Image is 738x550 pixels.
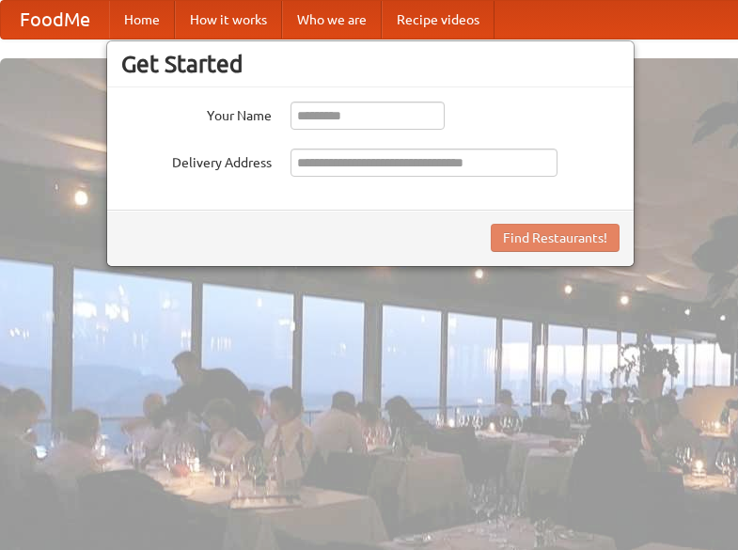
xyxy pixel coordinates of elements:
[121,102,272,125] label: Your Name
[1,1,109,39] a: FoodMe
[282,1,382,39] a: Who we are
[121,50,620,78] h3: Get Started
[121,149,272,172] label: Delivery Address
[175,1,282,39] a: How it works
[491,224,620,252] button: Find Restaurants!
[109,1,175,39] a: Home
[382,1,495,39] a: Recipe videos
